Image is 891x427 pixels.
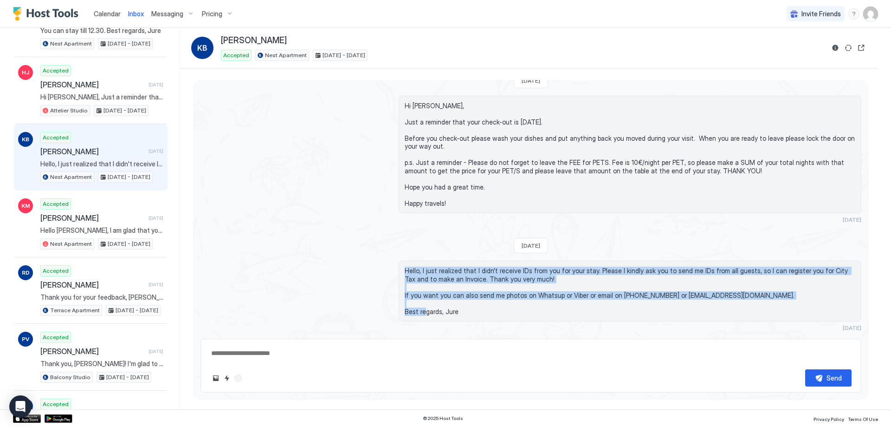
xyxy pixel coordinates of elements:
a: App Store [13,414,41,423]
span: [DATE] - [DATE] [108,240,150,248]
span: You can stay till 12.30. Best regards, Jure [40,26,163,35]
span: [DATE] - [DATE] [103,106,146,115]
span: Accepted [43,133,69,142]
span: Balcony Studio [50,373,90,381]
button: Open reservation [856,42,867,53]
div: Send [826,373,842,383]
span: KB [22,135,29,144]
span: [DATE] [148,282,163,288]
span: Thank you, [PERSON_NAME]! I'm glad to hear that everything is fine. I appreciate you leaving the ... [40,360,163,368]
span: [PERSON_NAME] [40,213,145,223]
span: [DATE] - [DATE] [323,51,365,59]
span: [DATE] [148,348,163,355]
div: menu [848,8,859,20]
span: Terrace Apartment [50,306,100,315]
a: Inbox [128,9,144,19]
a: Host Tools Logo [13,7,83,21]
span: [PERSON_NAME] [40,280,145,289]
div: User profile [863,7,878,21]
span: Accepted [223,51,249,59]
span: Invite Friends [801,10,841,18]
span: © 2025 Host Tools [423,415,463,421]
button: Sync reservation [843,42,854,53]
a: Privacy Policy [814,414,844,423]
span: Nest Apartment [50,39,92,48]
span: [DATE] - [DATE] [116,306,158,315]
span: [DATE] [522,77,540,84]
span: Accepted [43,400,69,408]
span: Hello [PERSON_NAME], I am glad that you choose my apartment to book! My apartment will be ready f... [40,226,163,235]
span: [DATE] - [DATE] [108,173,150,181]
span: Privacy Policy [814,416,844,422]
span: [DATE] [148,82,163,88]
button: Upload image [210,373,221,384]
span: [PERSON_NAME] [40,147,145,156]
span: Messaging [151,10,183,18]
a: Google Play Store [45,414,72,423]
div: Open Intercom Messenger [9,395,32,418]
span: Accepted [43,267,69,275]
span: Pricing [202,10,222,18]
span: [DATE] [843,216,861,223]
span: [DATE] [148,148,163,154]
span: Attelier Studio [50,106,88,115]
span: Thank you for your feedback, [PERSON_NAME]! I'm thrilled to hear that you had a perfect stay. I a... [40,293,163,302]
span: Accepted [43,333,69,342]
span: [DATE] [148,215,163,221]
span: Accepted [43,200,69,208]
span: Nest Apartment [265,51,307,59]
span: HJ [22,68,29,77]
span: [DATE] - [DATE] [106,373,149,381]
span: [PERSON_NAME] [40,347,145,356]
button: Reservation information [830,42,841,53]
span: RD [22,269,30,277]
span: KM [21,202,30,210]
span: Hi [PERSON_NAME], Just a reminder that your check-out is [DATE]. Before you check-out please wash... [405,102,855,208]
span: Nest Apartment [50,240,92,248]
span: PV [22,335,29,343]
button: Send [805,369,852,387]
span: [DATE] [522,242,540,249]
a: Calendar [94,9,121,19]
span: Hi [PERSON_NAME], Just a reminder that your check-out is [DATE]. Before you check-out please wash... [40,93,163,101]
span: [PERSON_NAME] [221,35,287,46]
span: KB [197,42,207,53]
span: Calendar [94,10,121,18]
span: Accepted [43,66,69,75]
span: Hello, I just realized that I didn't receive IDs from you for your stay. Please I kindly ask you ... [405,267,855,315]
span: Terms Of Use [848,416,878,422]
span: [PERSON_NAME] [40,80,145,89]
span: [DATE] [843,324,861,331]
a: Terms Of Use [848,414,878,423]
span: [DATE] - [DATE] [108,39,150,48]
span: Nest Apartment [50,173,92,181]
span: Hello, I just realized that I didn't receive IDs from you for your stay. Please I kindly ask you ... [40,160,163,168]
button: Quick reply [221,373,232,384]
span: Inbox [128,10,144,18]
